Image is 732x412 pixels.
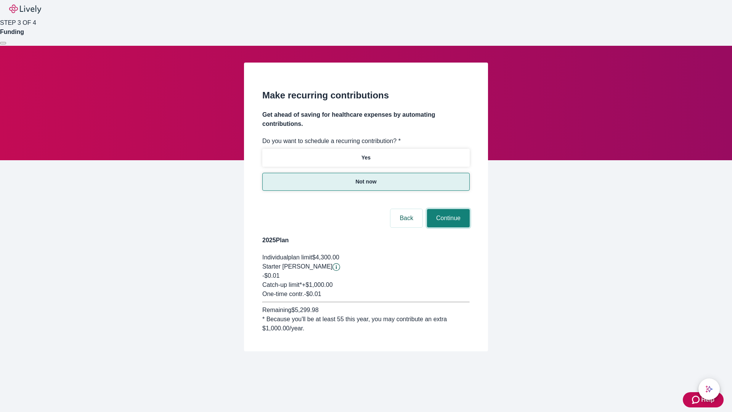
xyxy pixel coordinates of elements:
[692,395,701,404] svg: Zendesk support icon
[701,395,714,404] span: Help
[262,315,470,333] div: * Because you'll be at least 55 this year, you may contribute an extra $1,000.00 /year.
[262,307,291,313] span: Remaining
[361,154,371,162] p: Yes
[332,263,340,271] svg: Starter penny details
[262,291,304,297] span: One-time contr.
[304,291,321,297] span: - $0.01
[698,378,720,400] button: chat
[683,392,724,407] button: Zendesk support iconHelp
[262,89,470,102] h2: Make recurring contributions
[262,263,332,270] span: Starter [PERSON_NAME]
[262,282,302,288] span: Catch-up limit*
[262,236,470,245] h4: 2025 Plan
[9,5,41,14] img: Lively
[262,137,401,146] label: Do you want to schedule a recurring contribution? *
[427,209,470,227] button: Continue
[262,254,312,261] span: Individual plan limit
[262,272,279,279] span: -$0.01
[390,209,422,227] button: Back
[705,385,713,393] svg: Lively AI Assistant
[302,282,333,288] span: + $1,000.00
[262,110,470,129] h4: Get ahead of saving for healthcare expenses by automating contributions.
[291,307,318,313] span: $5,299.98
[262,173,470,191] button: Not now
[262,149,470,167] button: Yes
[312,254,339,261] span: $4,300.00
[355,178,376,186] p: Not now
[332,263,340,271] button: Lively will contribute $0.01 to establish your account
